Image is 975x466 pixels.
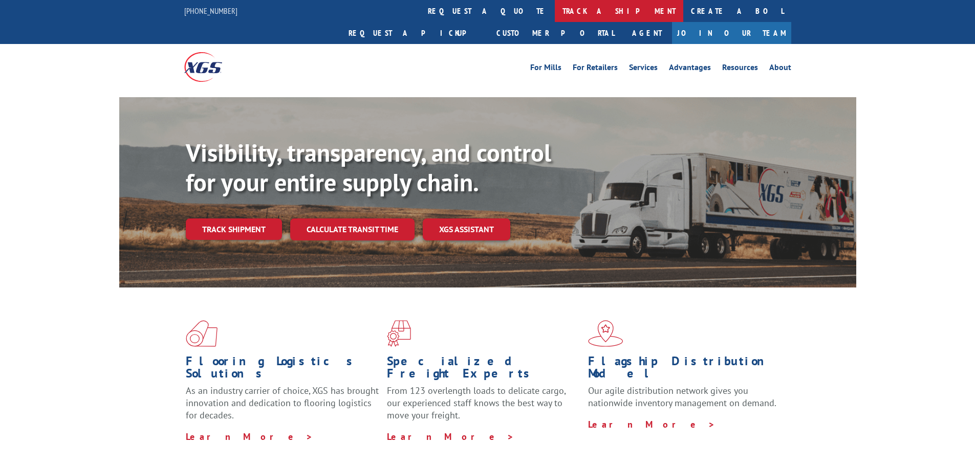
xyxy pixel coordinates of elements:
h1: Flagship Distribution Model [588,355,782,385]
a: For Mills [530,63,561,75]
a: Calculate transit time [290,218,415,240]
a: Learn More > [186,431,313,442]
h1: Flooring Logistics Solutions [186,355,379,385]
img: xgs-icon-total-supply-chain-intelligence-red [186,320,218,347]
a: Track shipment [186,218,282,240]
a: For Retailers [573,63,618,75]
a: Resources [722,63,758,75]
a: [PHONE_NUMBER] [184,6,237,16]
a: Agent [622,22,672,44]
span: As an industry carrier of choice, XGS has brought innovation and dedication to flooring logistics... [186,385,379,421]
img: xgs-icon-focused-on-flooring-red [387,320,411,347]
a: Request a pickup [341,22,489,44]
a: Services [629,63,658,75]
a: About [769,63,791,75]
a: Customer Portal [489,22,622,44]
b: Visibility, transparency, and control for your entire supply chain. [186,137,551,198]
span: Our agile distribution network gives you nationwide inventory management on demand. [588,385,776,409]
img: xgs-icon-flagship-distribution-model-red [588,320,623,347]
a: Join Our Team [672,22,791,44]
p: From 123 overlength loads to delicate cargo, our experienced staff knows the best way to move you... [387,385,580,430]
a: XGS ASSISTANT [423,218,510,240]
h1: Specialized Freight Experts [387,355,580,385]
a: Learn More > [387,431,514,442]
a: Learn More > [588,418,716,430]
a: Advantages [669,63,711,75]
